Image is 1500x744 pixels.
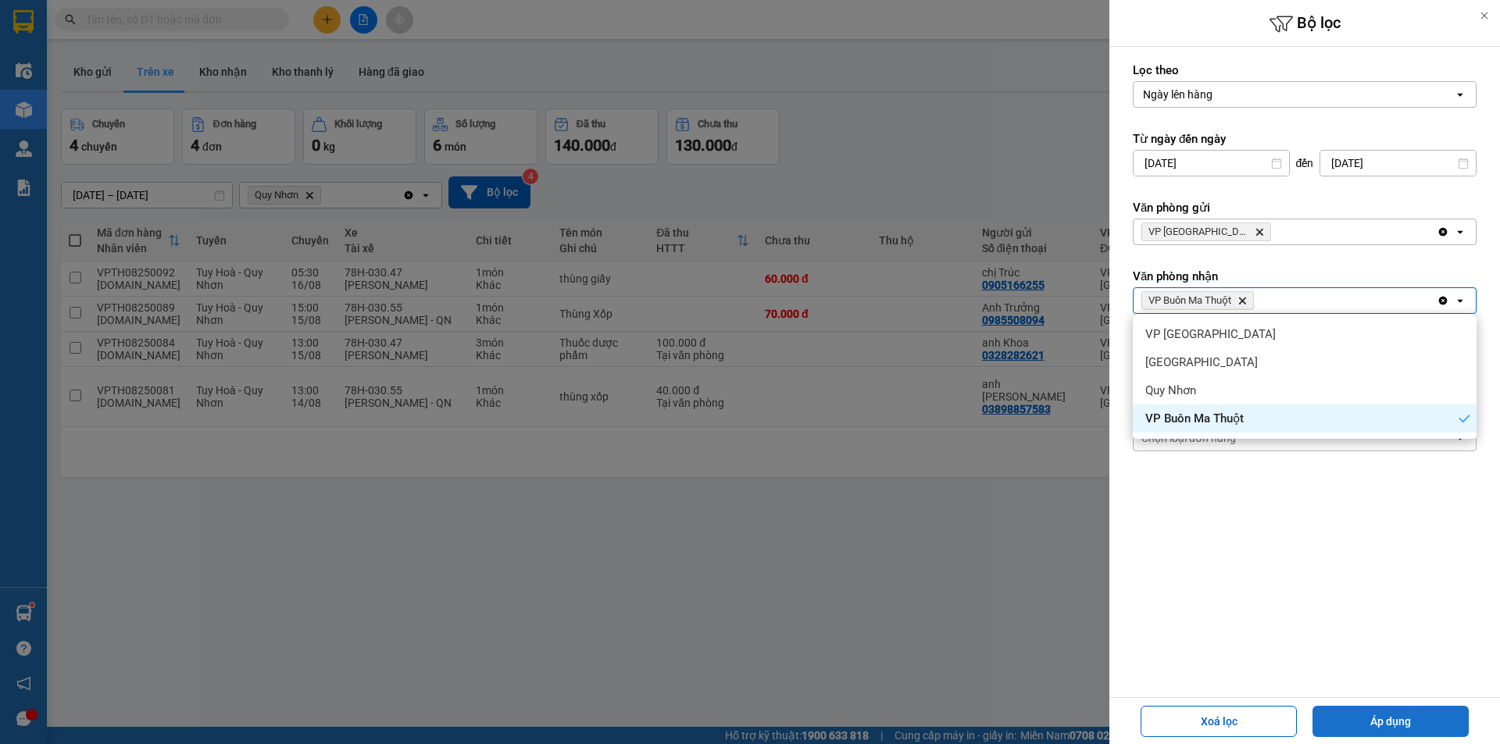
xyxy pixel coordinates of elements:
[1454,88,1466,101] svg: open
[1145,326,1276,342] span: VP [GEOGRAPHIC_DATA]
[1454,226,1466,238] svg: open
[1257,293,1259,308] input: Selected VP Buôn Ma Thuột.
[1133,314,1477,439] ul: Menu
[1109,12,1500,36] h6: Bộ lọc
[1133,131,1477,147] label: Từ ngày đến ngày
[1237,296,1247,305] svg: Delete
[1133,200,1477,215] label: Văn phòng gửi
[1145,354,1258,370] span: [GEOGRAPHIC_DATA]
[1143,87,1212,102] div: Ngày lên hàng
[1296,155,1314,171] span: đến
[1141,222,1271,241] span: VP Tuy Hòa, close by backspace
[1145,383,1196,398] span: Quy Nhơn
[1312,706,1469,737] button: Áp dụng
[1214,87,1216,102] input: Selected Ngày lên hàng.
[1148,226,1248,238] span: VP Tuy Hòa
[8,8,227,37] li: BB Limousine
[8,66,108,118] li: VP VP [GEOGRAPHIC_DATA]
[108,66,208,118] li: VP [GEOGRAPHIC_DATA]
[1133,269,1477,284] label: Văn phòng nhận
[1148,294,1231,307] span: VP Buôn Ma Thuột
[1141,706,1297,737] button: Xoá lọc
[1134,151,1289,176] input: Select a date.
[1320,151,1476,176] input: Select a date.
[1437,294,1449,307] svg: Clear all
[1454,294,1466,307] svg: open
[1145,411,1244,426] span: VP Buôn Ma Thuột
[1133,62,1477,78] label: Lọc theo
[1437,226,1449,238] svg: Clear all
[1274,224,1276,240] input: Selected VP Tuy Hòa.
[1255,227,1264,237] svg: Delete
[1141,291,1254,310] span: VP Buôn Ma Thuột, close by backspace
